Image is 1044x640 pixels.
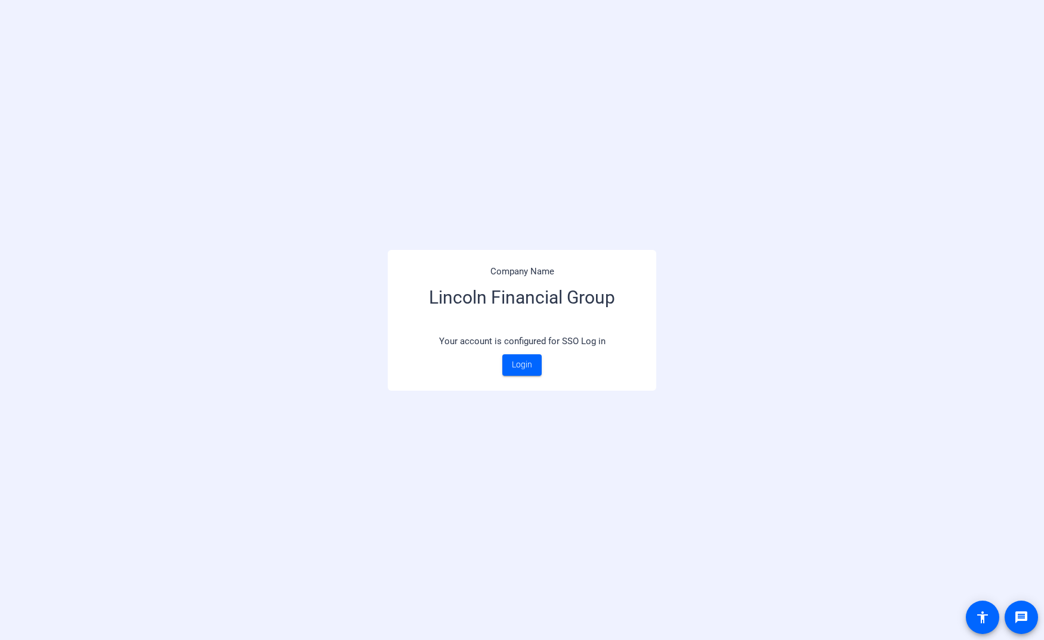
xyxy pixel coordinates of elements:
p: Your account is configured for SSO Log in [403,329,641,354]
h3: Lincoln Financial Group [403,278,641,329]
p: Company Name [403,265,641,279]
a: Login [502,354,542,376]
span: Login [512,358,532,371]
mat-icon: accessibility [975,610,990,624]
mat-icon: message [1014,610,1028,624]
